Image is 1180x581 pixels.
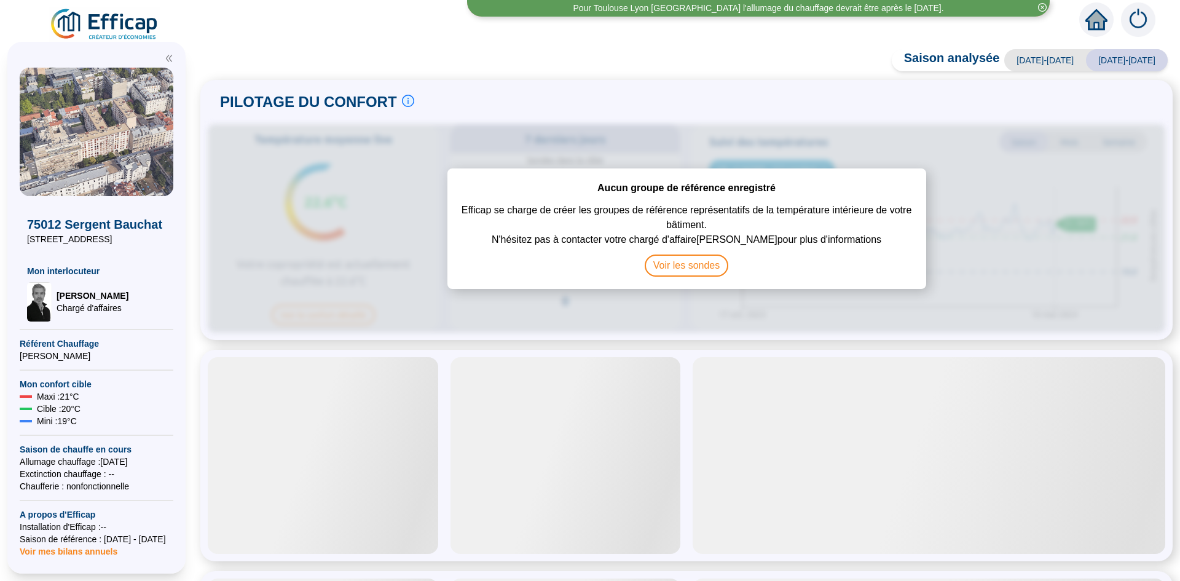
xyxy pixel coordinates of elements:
span: Saison de chauffe en cours [20,443,173,456]
span: double-left [165,54,173,63]
span: Mon confort cible [20,378,173,390]
span: Maxi : 21 °C [37,390,79,403]
span: info-circle [402,95,414,107]
img: Chargé d'affaires [27,282,52,322]
span: Efficap se charge de créer les groupes de référence représentatifs de la température intérieure d... [460,196,914,232]
div: Pour Toulouse Lyon [GEOGRAPHIC_DATA] l'allumage du chauffage devrait être après le [DATE]. [573,2,943,15]
span: Cible : 20 °C [37,403,81,415]
span: Référent Chauffage [20,338,173,350]
span: [STREET_ADDRESS] [27,233,166,245]
span: [PERSON_NAME] [20,350,173,362]
span: close-circle [1038,3,1047,12]
span: 75012 Sergent Bauchat [27,216,166,233]
img: efficap energie logo [49,7,160,42]
span: A propos d'Efficap [20,508,173,521]
span: Mon interlocuteur [27,265,166,277]
span: Aucun groupe de référence enregistré [597,181,776,196]
span: Chaufferie : non fonctionnelle [20,480,173,492]
span: Allumage chauffage : [DATE] [20,456,173,468]
span: N'hésitez pas à contacter votre chargé d'affaire [PERSON_NAME] pour plus d'informations [492,232,881,255]
span: Saison analysée [892,49,1000,71]
img: alerts [1121,2,1155,37]
span: Installation d'Efficap : -- [20,521,173,533]
span: Mini : 19 °C [37,415,77,427]
span: [PERSON_NAME] [57,290,128,302]
span: Chargé d'affaires [57,302,128,314]
span: Saison de référence : [DATE] - [DATE] [20,533,173,545]
span: Exctinction chauffage : -- [20,468,173,480]
span: [DATE]-[DATE] [1004,49,1086,71]
span: [DATE]-[DATE] [1086,49,1168,71]
span: Voir mes bilans annuels [20,539,117,556]
span: home [1085,9,1107,31]
span: Voir les sondes [645,255,729,277]
span: PILOTAGE DU CONFORT [220,92,397,112]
